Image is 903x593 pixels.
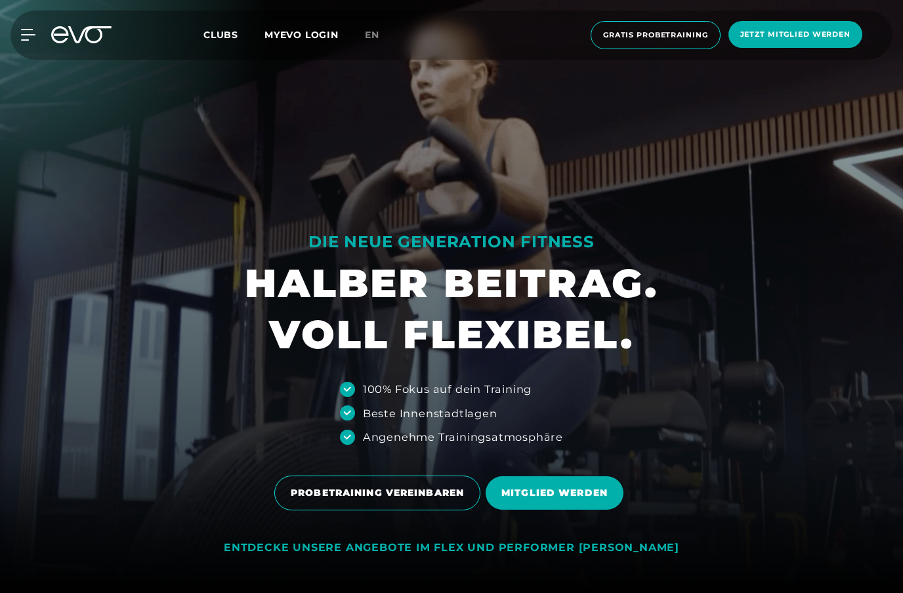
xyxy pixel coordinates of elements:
a: Gratis Probetraining [587,21,724,49]
span: en [365,29,379,41]
span: MITGLIED WERDEN [501,486,608,500]
div: ENTDECKE UNSERE ANGEBOTE IM FLEX UND PERFORMER [PERSON_NAME] [224,541,679,555]
a: en [365,28,395,43]
h1: HALBER BEITRAG. VOLL FLEXIBEL. [245,258,658,360]
a: MITGLIED WERDEN [486,466,629,520]
span: PROBETRAINING VEREINBAREN [291,486,464,500]
a: Clubs [203,28,264,41]
div: Angenehme Trainingsatmosphäre [363,429,563,445]
a: MYEVO LOGIN [264,29,339,41]
a: PROBETRAINING VEREINBAREN [274,466,486,520]
a: Jetzt Mitglied werden [724,21,866,49]
span: Jetzt Mitglied werden [740,29,850,40]
span: Clubs [203,29,238,41]
div: 100% Fokus auf dein Training [363,381,532,397]
span: Gratis Probetraining [603,30,708,41]
div: DIE NEUE GENERATION FITNESS [245,232,658,253]
div: Beste Innenstadtlagen [363,405,497,421]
